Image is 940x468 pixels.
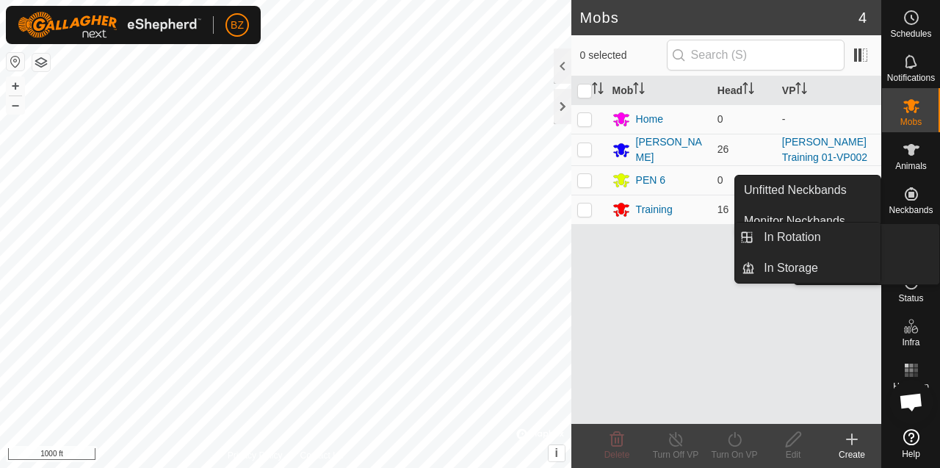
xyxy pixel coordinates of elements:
[18,12,201,38] img: Gallagher Logo
[717,143,729,155] span: 26
[735,253,881,283] li: In Storage
[902,450,920,458] span: Help
[755,223,881,252] a: In Rotation
[636,202,673,217] div: Training
[580,9,858,26] h2: Mobs
[7,96,24,114] button: –
[607,76,712,105] th: Mob
[882,423,940,464] a: Help
[887,73,935,82] span: Notifications
[646,448,705,461] div: Turn Off VP
[744,181,847,199] span: Unfitted Neckbands
[764,228,820,246] span: In Rotation
[776,165,881,195] td: -
[764,448,822,461] div: Edit
[636,112,663,127] div: Home
[889,206,933,215] span: Neckbands
[744,212,845,230] span: Monitor Neckbands
[755,253,881,283] a: In Storage
[898,294,923,303] span: Status
[895,162,927,170] span: Animals
[890,29,931,38] span: Schedules
[735,223,881,252] li: In Rotation
[554,447,557,459] span: i
[231,18,244,33] span: BZ
[580,48,667,63] span: 0 selected
[858,7,867,29] span: 4
[900,118,922,126] span: Mobs
[902,338,919,347] span: Infra
[764,259,818,277] span: In Storage
[795,84,807,96] p-sorticon: Activate to sort
[717,204,729,215] span: 16
[228,449,283,462] a: Privacy Policy
[776,104,881,134] td: -
[822,448,881,461] div: Create
[32,54,50,71] button: Map Layers
[782,136,867,163] a: [PERSON_NAME] Training 01-VP002
[636,173,665,188] div: PEN 6
[776,76,881,105] th: VP
[705,448,764,461] div: Turn On VP
[7,53,24,71] button: Reset Map
[636,134,706,165] div: [PERSON_NAME]
[717,113,723,125] span: 0
[735,176,881,205] a: Unfitted Neckbands
[604,450,630,460] span: Delete
[592,84,604,96] p-sorticon: Activate to sort
[633,84,645,96] p-sorticon: Activate to sort
[300,449,343,462] a: Contact Us
[549,445,565,461] button: i
[742,84,754,96] p-sorticon: Activate to sort
[667,40,845,71] input: Search (S)
[889,380,933,424] a: Open chat
[717,174,723,186] span: 0
[735,206,881,236] a: Monitor Neckbands
[893,382,929,391] span: Heatmap
[712,76,776,105] th: Head
[7,77,24,95] button: +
